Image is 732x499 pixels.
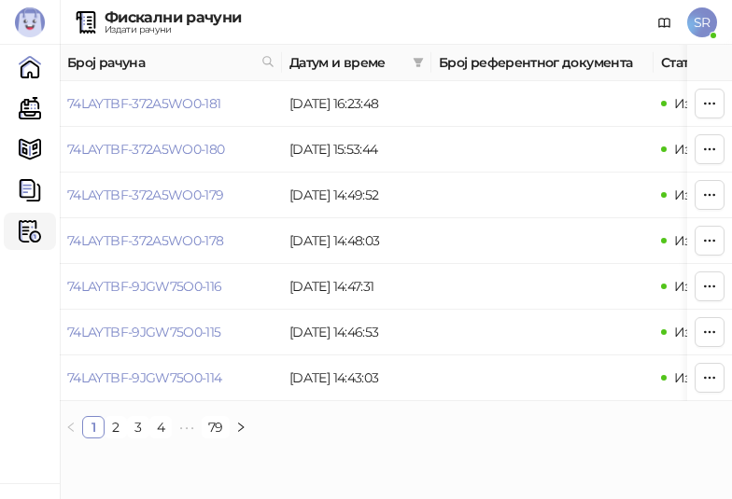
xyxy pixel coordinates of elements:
[60,127,282,173] td: 74LAYTBF-372A5WO0-180
[60,355,282,401] td: 74LAYTBF-9JGW75O0-114
[150,417,171,437] a: 4
[282,218,431,264] td: [DATE] 14:48:03
[172,416,202,438] li: Следећих 5 Страна
[687,7,717,37] span: SR
[674,141,711,158] span: Издат
[60,81,282,127] td: 74LAYTBF-372A5WO0-181
[282,127,431,173] td: [DATE] 15:53:44
[67,324,221,340] a: 74LAYTBF-9JGW75O0-115
[60,416,82,438] button: left
[282,355,431,401] td: [DATE] 14:43:03
[650,7,680,37] a: Документација
[60,416,82,438] li: Претходна страна
[282,310,431,355] td: [DATE] 14:46:53
[60,264,282,310] td: 74LAYTBF-9JGW75O0-116
[67,187,224,203] a: 74LAYTBF-372A5WO0-179
[282,81,431,127] td: [DATE] 16:23:48
[106,417,126,437] a: 2
[105,25,241,35] div: Издати рачуни
[105,10,241,25] div: Фискални рачуни
[230,416,252,438] button: right
[413,57,424,68] span: filter
[149,416,172,438] li: 4
[235,422,246,433] span: right
[674,187,711,203] span: Издат
[67,232,224,249] a: 74LAYTBF-372A5WO0-178
[105,416,127,438] li: 2
[67,141,225,158] a: 74LAYTBF-372A5WO0-180
[82,416,105,438] li: 1
[83,417,104,437] a: 1
[60,45,282,81] th: Број рачуна
[431,45,654,81] th: Број референтног документа
[674,95,711,112] span: Издат
[67,52,254,73] span: Број рачуна
[674,232,711,249] span: Издат
[230,416,252,438] li: Следећа страна
[409,49,428,76] span: filter
[60,310,282,355] td: 74LAYTBF-9JGW75O0-115
[67,95,221,112] a: 74LAYTBF-372A5WO0-181
[674,278,711,295] span: Издат
[60,218,282,264] td: 74LAYTBF-372A5WO0-178
[127,416,149,438] li: 3
[67,278,222,295] a: 74LAYTBF-9JGW75O0-116
[202,416,230,438] li: 79
[289,52,405,73] span: Датум и време
[60,173,282,218] td: 74LAYTBF-372A5WO0-179
[128,417,148,437] a: 3
[67,369,222,386] a: 74LAYTBF-9JGW75O0-114
[674,369,711,386] span: Издат
[674,324,711,340] span: Издат
[65,422,77,433] span: left
[282,173,431,218] td: [DATE] 14:49:52
[203,417,229,437] a: 79
[15,7,45,37] img: Logo
[172,416,202,438] span: •••
[282,264,431,310] td: [DATE] 14:47:31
